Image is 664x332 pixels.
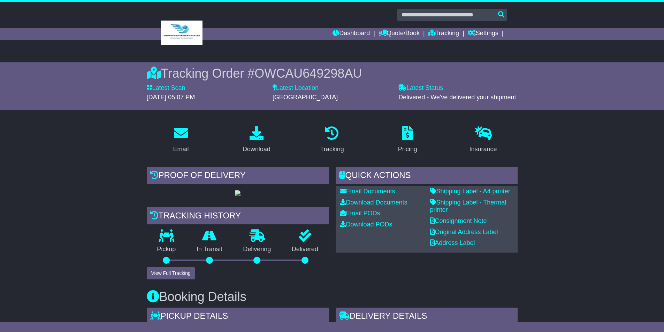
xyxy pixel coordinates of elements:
a: Email [168,124,193,156]
div: Tracking Order # [147,66,518,81]
span: Delivered - We've delivered your shipment [398,94,516,101]
img: GetPodImage [235,190,241,196]
a: Shipping Label - Thermal printer [430,199,506,214]
a: Email Documents [340,188,395,195]
span: OWCAU649298AU [254,66,362,80]
a: Insurance [465,124,502,156]
label: Latest Scan [147,84,185,92]
div: Email [173,145,189,154]
a: Tracking [315,124,348,156]
a: Shipping Label - A4 printer [430,188,510,195]
a: Original Address Label [430,229,498,236]
a: Email PODs [340,210,380,217]
div: Tracking [320,145,344,154]
span: [GEOGRAPHIC_DATA] [273,94,338,101]
a: Pricing [394,124,422,156]
a: Download [238,124,275,156]
p: In Transit [186,246,233,253]
div: Tracking history [147,207,329,226]
a: Settings [468,28,498,40]
div: Pickup Details [147,308,329,326]
div: Quick Actions [336,167,518,186]
label: Latest Status [398,84,443,92]
div: Download [243,145,270,154]
button: View Full Tracking [147,267,195,279]
div: Pricing [398,145,417,154]
a: Download PODs [340,221,392,228]
p: Delivering [233,246,282,253]
p: Pickup [147,246,186,253]
a: Download Documents [340,199,407,206]
span: [DATE] 05:07 PM [147,94,195,101]
p: Delivered [281,246,329,253]
div: Proof of Delivery [147,167,329,186]
a: Address Label [430,239,475,246]
a: Tracking [428,28,459,40]
a: Consignment Note [430,217,487,224]
h3: Booking Details [147,290,518,304]
a: Quote/Book [379,28,420,40]
label: Latest Location [273,84,319,92]
div: Delivery Details [336,308,518,326]
div: Insurance [470,145,497,154]
a: Dashboard [333,28,370,40]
